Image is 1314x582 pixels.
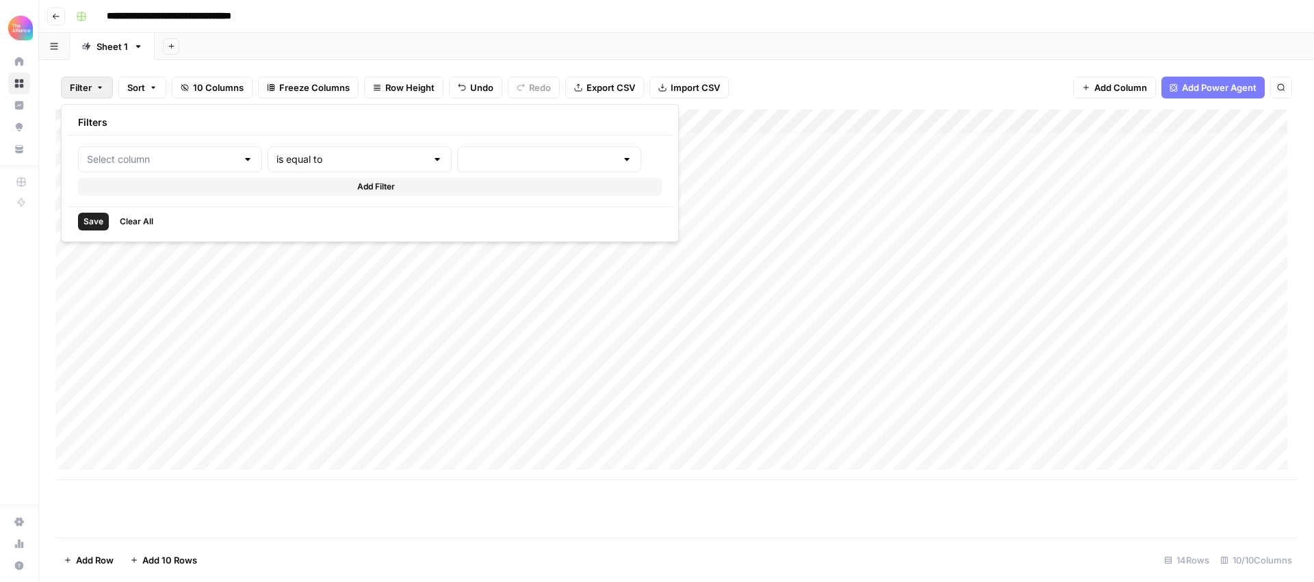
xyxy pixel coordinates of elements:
button: Workspace: Alliance [8,11,30,45]
button: Add Row [55,549,122,571]
a: Browse [8,72,30,94]
span: Add Column [1094,81,1147,94]
img: Alliance Logo [8,16,33,40]
div: Sheet 1 [96,40,128,53]
span: Save [83,215,103,228]
span: Add Row [76,553,114,567]
div: Filters [67,110,673,135]
input: Select column [87,153,237,166]
button: Add Power Agent [1161,77,1265,98]
span: Row Height [385,81,435,94]
button: Row Height [364,77,443,98]
button: Add Column [1073,77,1156,98]
span: Filter [70,81,92,94]
span: Clear All [120,215,153,228]
span: Freeze Columns [279,81,350,94]
button: Add 10 Rows [122,549,205,571]
button: 10 Columns [172,77,253,98]
span: Export CSV [587,81,635,94]
span: Sort [127,81,145,94]
button: Freeze Columns [258,77,359,98]
a: Usage [8,533,30,555]
span: Add Power Agent [1182,81,1257,94]
div: Filter [61,104,679,242]
a: Opportunities [8,116,30,138]
span: Import CSV [671,81,720,94]
button: Add Filter [78,178,662,196]
span: 10 Columns [193,81,244,94]
span: Redo [529,81,551,94]
button: Redo [508,77,560,98]
a: Sheet 1 [70,33,155,60]
a: Insights [8,94,30,116]
a: Home [8,51,30,72]
span: Undo [470,81,493,94]
button: Help + Support [8,555,30,577]
span: Add 10 Rows [142,553,197,567]
a: Your Data [8,138,30,160]
div: 10/10 Columns [1215,549,1298,571]
button: Export CSV [565,77,644,98]
input: is equal to [276,153,426,166]
button: Save [78,213,109,230]
div: 14 Rows [1159,549,1215,571]
button: Sort [118,77,166,98]
a: Settings [8,511,30,533]
button: Undo [449,77,502,98]
button: Clear All [114,213,159,230]
button: Filter [61,77,113,98]
button: Import CSV [649,77,729,98]
span: Add Filter [357,181,395,193]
